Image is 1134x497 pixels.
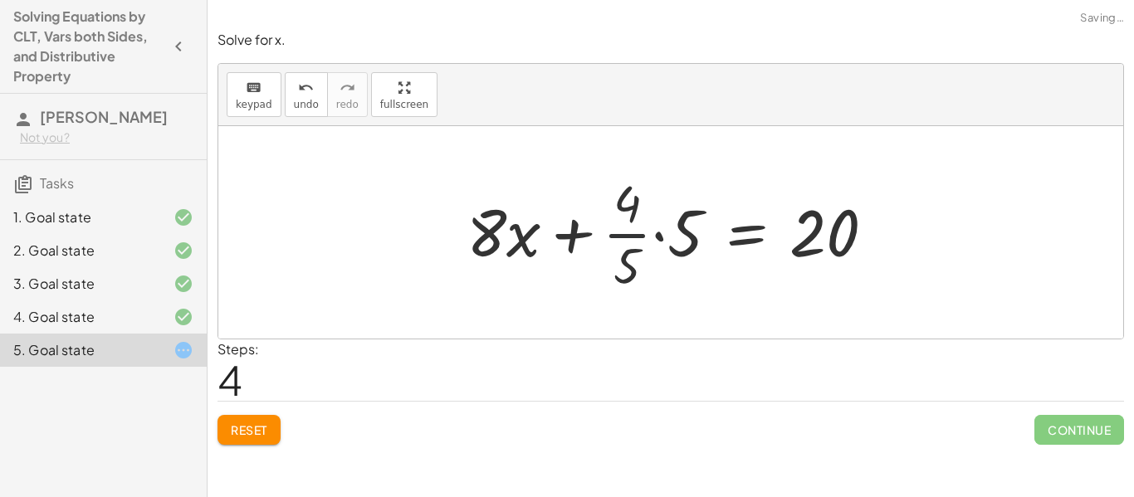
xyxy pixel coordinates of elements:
p: Solve for x. [218,31,1124,50]
span: fullscreen [380,99,428,110]
button: fullscreen [371,72,437,117]
i: Task finished and correct. [174,307,193,327]
div: 5. Goal state [13,340,147,360]
i: Task finished and correct. [174,207,193,227]
i: keyboard [246,78,262,98]
span: redo [336,99,359,110]
div: 4. Goal state [13,307,147,327]
button: redoredo [327,72,368,117]
span: undo [294,99,319,110]
div: 1. Goal state [13,207,147,227]
div: Not you? [20,129,193,146]
i: Task finished and correct. [174,241,193,261]
i: redo [340,78,355,98]
div: 2. Goal state [13,241,147,261]
button: keyboardkeypad [227,72,281,117]
div: 3. Goal state [13,274,147,294]
span: [PERSON_NAME] [40,107,168,126]
i: Task started. [174,340,193,360]
span: Saving… [1080,10,1124,27]
label: Steps: [218,340,259,358]
button: Reset [218,415,281,445]
i: undo [298,78,314,98]
span: Tasks [40,174,74,192]
i: Task finished and correct. [174,274,193,294]
span: keypad [236,99,272,110]
span: Reset [231,422,267,437]
span: 4 [218,354,242,405]
h4: Solving Equations by CLT, Vars both Sides, and Distributive Property [13,7,164,86]
button: undoundo [285,72,328,117]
